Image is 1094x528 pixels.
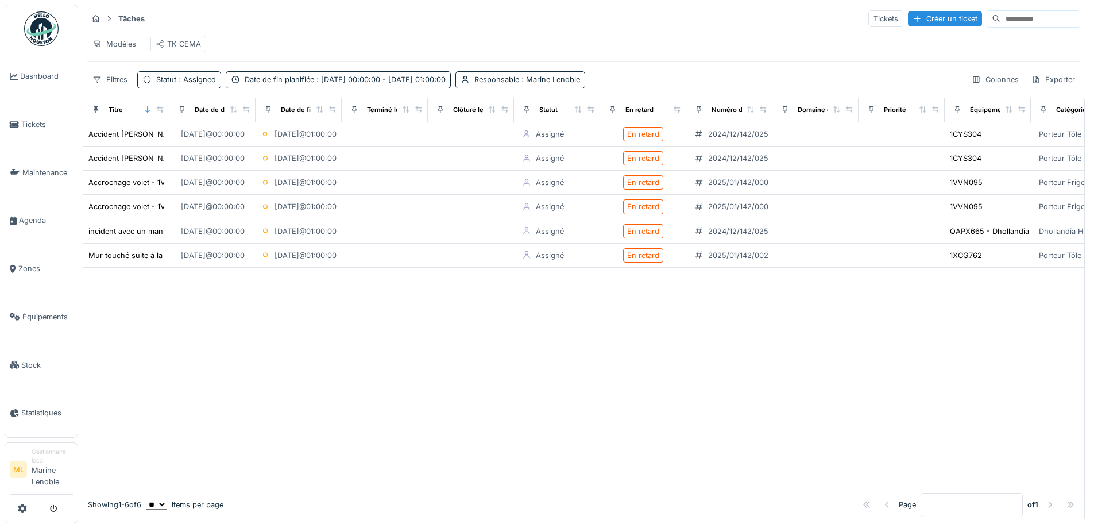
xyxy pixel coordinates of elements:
li: Marine Lenoble [32,448,73,492]
div: Exporter [1026,71,1080,88]
div: Date de début planifiée [195,105,268,115]
div: [DATE] @ 01:00:00 [275,153,337,164]
div: incident avec un manitou [88,226,176,237]
span: : Marine Lenoble [519,75,580,84]
a: Zones [5,245,78,293]
div: Mur touché suite à la livraison [88,250,194,261]
div: Accident [PERSON_NAME] [88,153,183,164]
span: Zones [18,263,73,274]
div: En retard [627,129,659,140]
div: Porteur Tôlé [1039,153,1081,164]
div: 1CYS304 [950,129,981,140]
div: Responsable [474,74,580,85]
div: Assigné [536,250,564,261]
div: Date de fin planifiée [281,105,343,115]
strong: Tâches [114,13,149,24]
span: : [DATE] 00:00:00 - [DATE] 01:00:00 [314,75,446,84]
div: Accident [PERSON_NAME] [88,129,183,140]
a: ML Gestionnaire localMarine Lenoble [10,448,73,495]
div: Porteur Frigo [1039,201,1085,212]
img: Badge_color-CXgf-gQk.svg [24,11,59,46]
div: [DATE] @ 00:00:00 [181,129,245,140]
a: Tickets [5,101,78,149]
div: items per page [146,499,223,510]
div: Clôturé le [453,105,484,115]
a: Stock [5,341,78,389]
div: En retard [625,105,654,115]
div: Numéro de ticket [712,105,766,115]
div: Assigné [536,153,564,164]
div: [DATE] @ 00:00:00 [181,226,245,237]
span: Stock [21,360,73,371]
div: 1CYS304 [950,153,981,164]
span: Statistiques [21,407,73,418]
div: Date de fin planifiée [245,74,446,85]
div: Domaine d'expertise [798,105,863,115]
div: Accrochage volet - 1VVN095 [88,201,190,212]
div: Colonnes [967,71,1024,88]
div: [DATE] @ 01:00:00 [275,201,337,212]
div: En retard [627,226,659,237]
div: 1VVN095 [950,201,983,212]
div: 2025/01/142/00087 [708,201,777,212]
div: 2025/01/142/00087 [708,177,777,188]
div: Assigné [536,226,564,237]
span: Agenda [19,215,73,226]
div: Assigné [536,177,564,188]
div: En retard [627,177,659,188]
div: 2025/01/142/00241 [708,250,776,261]
div: Page [899,499,916,510]
span: Dashboard [20,71,73,82]
div: 2024/12/142/02578 [708,129,777,140]
div: 2024/12/142/02578 [708,153,777,164]
div: Assigné [536,201,564,212]
a: Équipements [5,293,78,341]
li: ML [10,461,27,478]
div: Gestionnaire local [32,448,73,465]
div: En retard [627,153,659,164]
div: En retard [627,201,659,212]
div: [DATE] @ 00:00:00 [181,201,245,212]
span: Maintenance [22,167,73,178]
div: Filtres [87,71,133,88]
a: Agenda [5,196,78,245]
div: Accrochage volet - 1VVN095 [88,177,190,188]
a: Maintenance [5,148,78,196]
div: [DATE] @ 01:00:00 [275,226,337,237]
div: 1VVN095 [950,177,983,188]
div: [DATE] @ 00:00:00 [181,177,245,188]
div: [DATE] @ 01:00:00 [275,177,337,188]
div: 2024/12/142/02582 [708,226,778,237]
div: Équipement [970,105,1008,115]
div: Assigné [536,129,564,140]
strong: of 1 [1027,499,1038,510]
div: Titre [109,105,123,115]
div: Showing 1 - 6 of 6 [88,499,141,510]
span: Équipements [22,311,73,322]
div: [DATE] @ 01:00:00 [275,250,337,261]
a: Dashboard [5,52,78,101]
div: Modèles [87,36,141,52]
div: [DATE] @ 00:00:00 [181,250,245,261]
div: [DATE] @ 00:00:00 [181,153,245,164]
div: Statut [156,74,216,85]
div: Statut [539,105,558,115]
div: Priorité [884,105,906,115]
span: Tickets [21,119,73,130]
div: 1XCG762 [950,250,982,261]
div: Tickets [868,10,903,27]
div: Porteur Frigo [1039,177,1085,188]
a: Statistiques [5,389,78,437]
div: Créer un ticket [908,11,982,26]
div: En retard [627,250,659,261]
div: TK CEMA [156,38,201,49]
div: [DATE] @ 01:00:00 [275,129,337,140]
div: Porteur Tôlé [1039,129,1081,140]
span: : Assigned [176,75,216,84]
div: Terminé le [367,105,400,115]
